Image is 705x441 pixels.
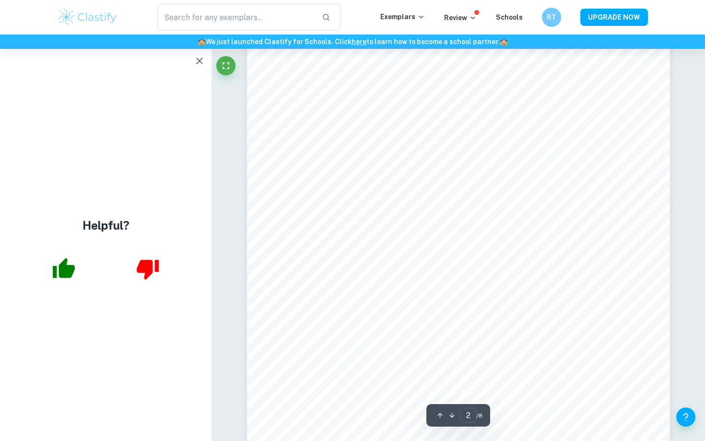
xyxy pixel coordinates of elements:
p: Exemplars [380,12,425,22]
span: 🏫 [198,38,206,46]
button: Fullscreen [216,56,235,75]
a: Schools [496,13,523,21]
h6: RT [546,12,557,23]
input: Search for any exemplars... [157,4,314,31]
h4: Helpful? [82,217,129,234]
p: Review [444,12,477,23]
button: UPGRADE NOW [580,9,648,26]
button: RT [542,8,561,27]
button: Help and Feedback [676,407,695,427]
h6: We just launched Clastify for Schools. Click to learn how to become a school partner. [2,36,703,47]
span: 🏫 [500,38,508,46]
img: Clastify logo [57,8,118,27]
a: here [352,38,366,46]
span: / 8 [477,411,482,420]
